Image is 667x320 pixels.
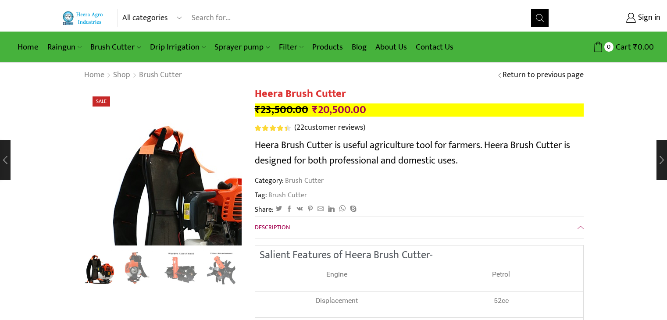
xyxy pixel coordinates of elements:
span: Sign in [636,12,660,24]
a: Home [13,37,43,57]
a: Raingun [43,37,86,57]
a: Brush Cutter [284,175,324,186]
span: Heera Brush Cutter is useful agriculture tool for farmers. Heera Brush Cutter is designed for bot... [255,137,570,169]
span: ₹ [255,101,260,119]
bdi: 20,500.00 [312,101,366,119]
a: Brush Cutter [139,70,182,81]
a: Products [308,37,347,57]
a: Brush Cutter [267,190,307,200]
li: 3 / 8 [163,250,199,285]
a: Description [255,217,584,238]
div: Rated 4.55 out of 5 [255,125,290,131]
bdi: 23,500.00 [255,101,308,119]
a: Return to previous page [503,70,584,81]
nav: Breadcrumb [84,70,182,81]
a: About Us [371,37,411,57]
a: Sign in [562,10,660,26]
span: 22 [255,125,292,131]
a: (22customer reviews) [294,122,365,134]
img: Heera Brush Cutter [82,249,118,285]
span: Description [255,222,290,232]
p: Engine [260,270,414,280]
span: Share: [255,205,274,215]
a: Brush Cutter [86,37,145,57]
span: Category: [255,176,324,186]
a: Weeder Ataachment [163,250,199,286]
li: 2 / 8 [122,250,158,285]
a: Blog [347,37,371,57]
span: 0 [604,42,613,51]
li: 4 / 8 [203,250,239,285]
p: Displacement [260,296,414,306]
li: 1 / 8 [82,250,118,285]
a: Filter [275,37,308,57]
button: Search button [531,9,549,27]
span: Tag: [255,190,584,200]
a: Shop [113,70,131,81]
input: Search for... [187,9,531,27]
span: ₹ [633,40,638,54]
bdi: 0.00 [633,40,654,54]
a: Drip Irrigation [146,37,210,57]
span: ₹ [312,101,318,119]
span: Rated out of 5 based on customer ratings [255,125,287,131]
span: 22 [296,121,304,134]
span: Cart [613,41,631,53]
a: Sprayer pump [210,37,274,57]
a: Home [84,70,105,81]
a: Contact Us [411,37,458,57]
a: Tiller Attachmnet [203,250,239,286]
p: 52cc [424,296,579,306]
a: 0 Cart ₹0.00 [558,39,654,55]
p: Petrol [424,270,579,280]
span: Sale [93,96,110,107]
h2: Salient Features of Heera Brush Cutter- [260,250,579,260]
a: 4 [122,250,158,286]
div: 1 / 8 [84,88,242,245]
h1: Heera Brush Cutter [255,88,584,100]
